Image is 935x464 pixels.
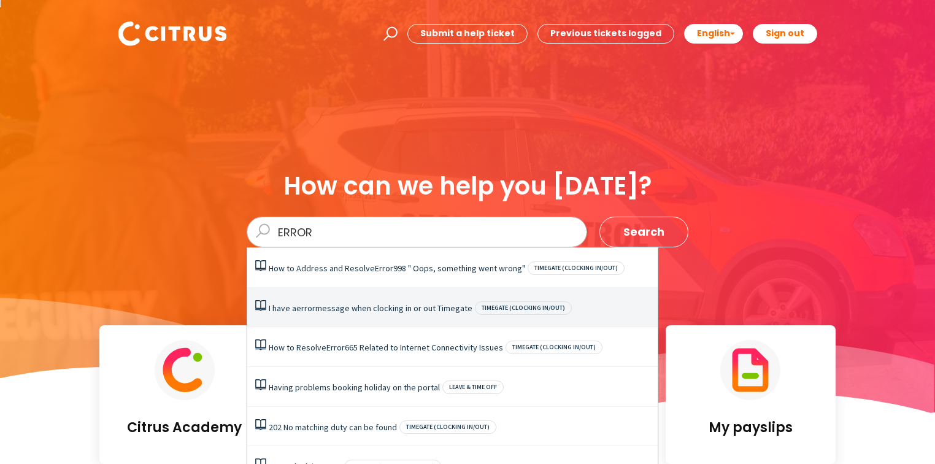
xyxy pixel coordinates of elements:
a: My payslips [666,325,836,464]
a: Citrus Academy [99,325,270,464]
a: I have aerrormessage when clocking in or out Timegate [269,303,472,314]
a: 202 No matching duty can be found [269,422,397,433]
div: How can we help you [DATE]? [247,172,688,199]
a: Submit a help ticket [407,24,528,43]
span: TimeGate (Clocking in/out) [506,341,602,354]
button: Search [599,217,688,247]
span: TimeGate (Clocking in/out) [399,420,496,434]
a: Previous tickets logged [537,24,674,43]
span: Error [375,263,393,274]
span: English [697,27,730,39]
a: Sign out [753,24,817,43]
a: How to ResolveError665 Related to Internet Connectivity Issues [269,342,503,353]
span: TimeGate (Clocking in/out) [475,301,572,315]
span: Error [326,342,345,353]
span: TimeGate (Clocking in/out) [528,261,625,275]
input: I need help with...... [247,217,587,247]
span: Leave & Time off [442,381,504,394]
span: error [296,303,315,314]
h4: Citrus Academy [109,420,260,436]
a: How to Address and ResolveError998 " Oops, something went wrong" [269,263,525,274]
a: Having problems booking holiday on the portal [269,382,440,393]
span: Search [623,222,664,242]
div: | - [380,24,817,43]
h4: My payslips [675,420,826,436]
